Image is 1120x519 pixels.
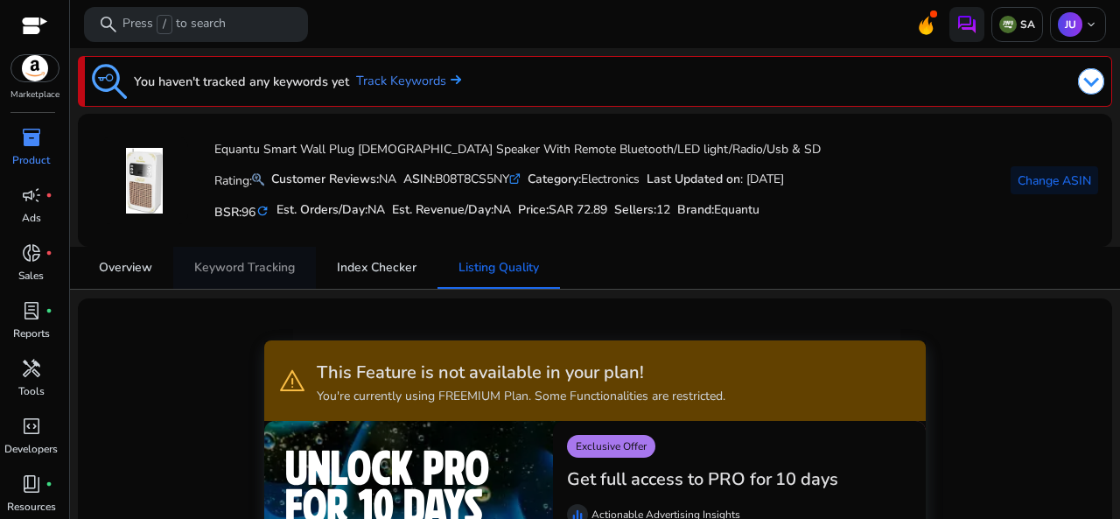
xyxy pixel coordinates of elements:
div: NA [271,170,396,188]
span: Keyword Tracking [194,262,295,274]
h3: 10 days [775,469,838,490]
span: campaign [21,185,42,206]
h3: This Feature is not available in your plan! [317,362,725,383]
h4: Equantu Smart Wall Plug [DEMOGRAPHIC_DATA] Speaker With Remote Bluetooth/LED light/Radio/Usb & SD [214,143,821,158]
span: fiber_manual_record [45,480,52,487]
span: warning [278,367,306,395]
img: dropdown-arrow.svg [1078,68,1104,95]
span: 96 [241,204,255,221]
div: Electronics [528,170,640,188]
span: Change ASIN [1018,172,1091,190]
p: Reports [13,326,50,341]
span: Index Checker [337,262,416,274]
h5: Sellers: [614,203,670,218]
span: Equantu [714,201,759,218]
span: lab_profile [21,300,42,321]
span: Listing Quality [458,262,539,274]
span: inventory_2 [21,127,42,148]
a: Track Keywords [356,72,461,91]
img: amazon.svg [11,55,59,81]
p: Press to search [122,15,226,34]
b: ASIN: [403,171,435,187]
div: : [DATE] [647,170,784,188]
h5: BSR: [214,201,269,221]
p: Resources [7,499,56,515]
img: keyword-tracking.svg [92,64,127,99]
mat-icon: refresh [255,203,269,220]
h3: You haven't tracked any keywords yet [134,71,349,92]
span: donut_small [21,242,42,263]
span: fiber_manual_record [45,307,52,314]
p: SA [1017,18,1035,32]
b: Last Updated on [647,171,740,187]
p: Product [12,152,50,168]
img: 61fp8FXXSsL.jpg [112,148,178,214]
h3: Get full access to PRO for [567,469,772,490]
h5: Est. Orders/Day: [276,203,385,218]
span: handyman [21,358,42,379]
h5: : [677,203,759,218]
span: SAR 72.89 [549,201,607,218]
h5: Price: [518,203,607,218]
span: / [157,15,172,34]
span: fiber_manual_record [45,249,52,256]
span: book_4 [21,473,42,494]
p: Tools [18,383,45,399]
span: fiber_manual_record [45,192,52,199]
p: Rating: [214,169,264,190]
div: B08T8CS5NY [403,170,521,188]
span: search [98,14,119,35]
span: 12 [656,201,670,218]
p: Ads [22,210,41,226]
p: Exclusive Offer [567,435,655,458]
b: Category: [528,171,581,187]
p: You're currently using FREEMIUM Plan. Some Functionalities are restricted. [317,387,725,405]
span: Brand [677,201,711,218]
p: Sales [18,268,44,284]
span: keyboard_arrow_down [1084,18,1098,32]
p: Marketplace [10,88,59,102]
span: Overview [99,262,152,274]
b: Customer Reviews: [271,171,379,187]
p: JU [1058,12,1082,37]
button: Change ASIN [1011,166,1098,194]
img: sa.svg [999,16,1017,33]
h5: Est. Revenue/Day: [392,203,511,218]
img: arrow-right.svg [446,74,461,85]
p: Developers [4,441,58,457]
span: code_blocks [21,416,42,437]
span: NA [493,201,511,218]
span: NA [367,201,385,218]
